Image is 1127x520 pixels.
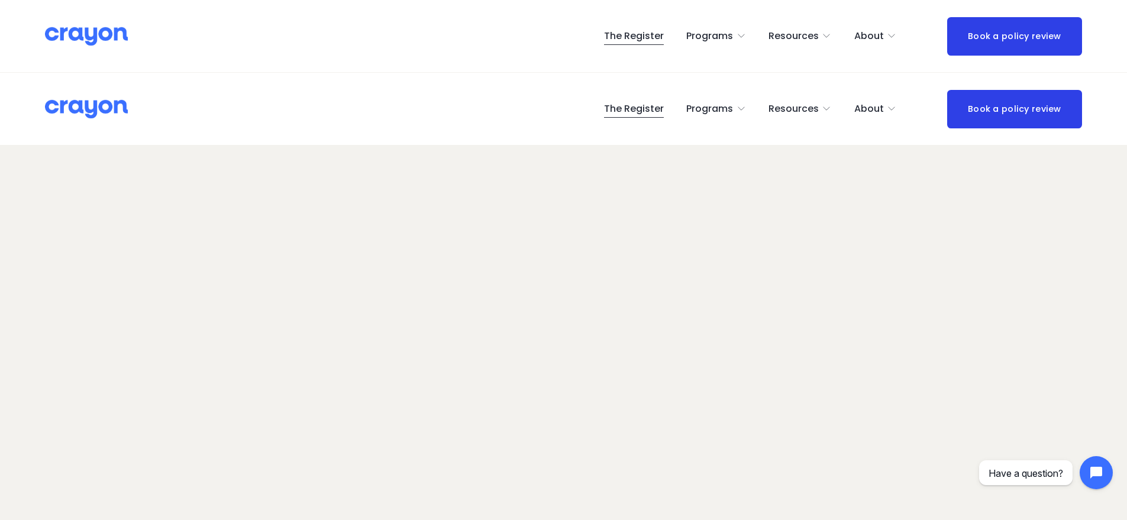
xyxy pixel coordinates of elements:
[768,27,832,46] a: folder dropdown
[768,28,819,45] span: Resources
[854,27,897,46] a: folder dropdown
[686,27,746,46] a: folder dropdown
[604,27,664,46] a: The Register
[854,28,884,45] span: About
[45,26,128,47] img: Crayon
[686,28,733,45] span: Programs
[947,17,1082,56] a: Book a policy review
